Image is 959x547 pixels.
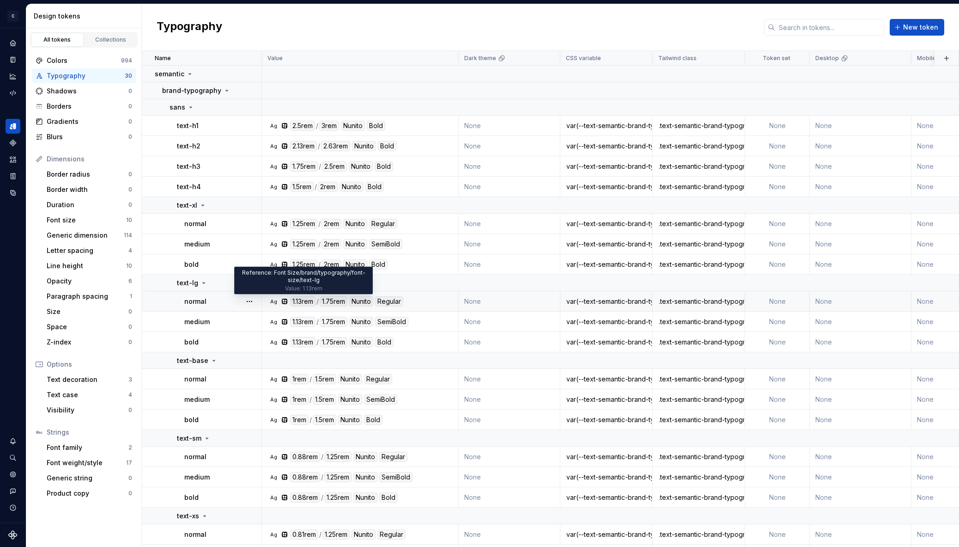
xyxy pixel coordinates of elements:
td: None [459,369,560,389]
a: Gradients0 [32,114,136,129]
div: Strings [47,428,132,437]
td: None [745,136,810,156]
div: var(--text-semantic-brand-typography-sans-text-xl-normal) [561,219,652,228]
div: Ag [270,338,277,346]
td: None [745,447,810,467]
div: Contact support [6,484,20,498]
div: / [318,239,321,249]
p: bold [184,415,199,424]
div: Gradients [47,117,128,126]
div: 3rem [319,121,339,131]
button: Search ⌘K [6,450,20,465]
div: 1.5rem [313,415,336,425]
div: 1.75rem [290,161,318,172]
td: None [745,177,810,197]
div: 1.13rem [290,296,316,307]
div: 0 [128,201,132,209]
div: Ag [270,494,277,501]
svg: Supernova Logo [8,530,18,540]
a: Z-index0 [43,335,136,350]
a: Generic string0 [43,471,136,486]
div: 1.75rem [320,337,347,347]
div: Ag [270,375,277,383]
div: var(--text-semantic-brand-typography-sans-text-base-bold) [561,415,652,424]
a: Borders0 [32,99,136,114]
div: Value: 1.13rem [238,285,369,292]
p: text-base [177,356,208,365]
a: Font weight/style17 [43,455,136,470]
div: Regular [375,296,403,307]
div: Components [6,135,20,150]
p: sans [170,103,185,112]
div: 1.13rem [290,317,316,327]
div: Visibility [47,406,128,415]
div: Ag [270,122,277,129]
div: 1.25rem [324,452,352,462]
div: Nunito [343,259,367,270]
div: 2rem [318,182,338,192]
p: text-h2 [177,141,200,151]
td: None [810,410,911,430]
div: Bold [367,121,385,131]
div: SemiBold [364,394,397,405]
div: 1.25rem [290,219,317,229]
p: bold [184,338,199,347]
div: 2.13rem [290,141,317,151]
div: Dimensions [47,154,132,164]
p: medium [184,395,210,404]
div: Bold [369,259,388,270]
p: normal [184,297,206,306]
div: Ag [270,183,277,191]
div: / [316,337,319,347]
div: .text-semantic-brand-typography-sans-text-xl-medium [653,240,744,249]
div: 1.75rem [320,296,347,307]
div: .text-semantic-brand-typography-sans-text-h1 [653,121,744,130]
a: Font size10 [43,213,136,227]
td: None [459,254,560,275]
div: 2.63rem [321,141,350,151]
a: Settings [6,467,20,482]
td: None [810,332,911,352]
div: Design tokens [6,119,20,134]
div: Ag [270,163,277,170]
div: 1rem [290,394,309,405]
div: var(--text-semantic-brand-typography-sans-text-xl-medium) [561,240,652,249]
td: None [745,254,810,275]
div: 1.5rem [290,182,314,192]
a: Typography30 [32,68,136,83]
div: Ag [270,473,277,481]
div: var(--text-semantic-brand-typography-sans-text-h3) [561,162,652,171]
div: 2 [128,444,132,451]
td: None [810,214,911,234]
div: Bold [375,337,394,347]
h2: Typography [157,19,222,36]
div: Collections [88,36,134,43]
div: 1rem [290,415,309,425]
div: Nunito [338,415,362,425]
div: 2.5rem [290,121,315,131]
p: text-xl [177,201,197,210]
div: 10 [126,262,132,270]
a: Size0 [43,304,136,319]
td: None [810,156,911,177]
td: None [745,312,810,332]
div: Nunito [349,161,373,172]
td: None [745,234,810,254]
div: var(--text-semantic-brand-typography-sans-text-lg-normal) [561,297,652,306]
p: normal [184,375,206,384]
div: 0 [128,186,132,193]
div: var(--text-semantic-brand-typography-sans-text-h1) [561,121,652,130]
td: None [745,369,810,389]
a: Analytics [6,69,20,84]
a: Text case4 [43,387,136,402]
td: None [810,234,911,254]
td: None [459,447,560,467]
div: .text-semantic-brand-typography-sans-text-base-bold [653,415,744,424]
td: None [745,156,810,177]
div: Blurs [47,132,128,141]
div: Ag [270,416,277,424]
div: Nunito [343,239,367,249]
div: / [310,394,312,405]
